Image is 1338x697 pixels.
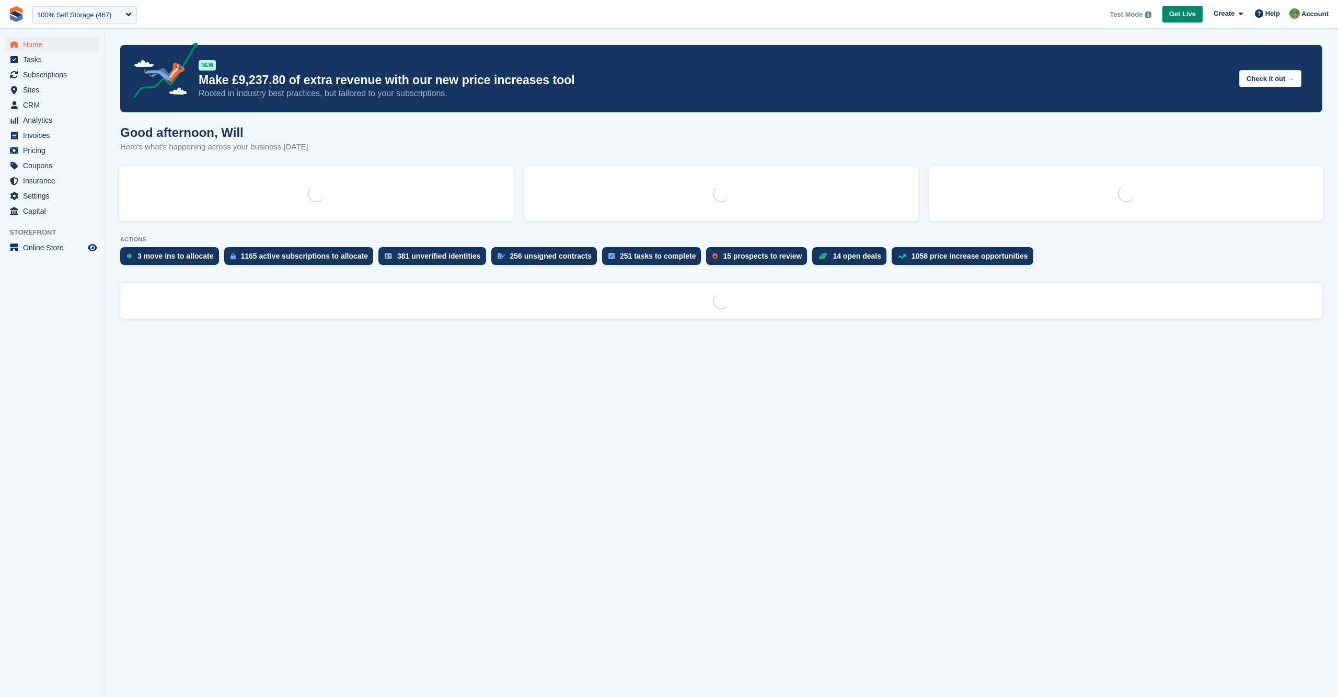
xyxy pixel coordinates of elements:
[23,158,86,173] span: Coupons
[23,143,86,158] span: Pricing
[1110,9,1143,20] span: Test Mode
[241,252,368,260] div: 1165 active subscriptions to allocate
[5,37,99,52] a: menu
[510,252,592,260] div: 256 unsigned contracts
[120,236,1322,243] p: ACTIONS
[385,253,392,259] img: verify_identity-adf6edd0f0f0b5bbfe63781bf79b02c33cf7c696d77639b501bdc392416b5a36.svg
[23,83,86,97] span: Sites
[5,128,99,143] a: menu
[1239,70,1301,87] button: Check it out →
[818,252,827,260] img: deal-1b604bf984904fb50ccaf53a9ad4b4a5d6e5aea283cecdc64d6e3604feb123c2.svg
[5,83,99,97] a: menu
[397,252,481,260] div: 381 unverified identities
[378,247,491,270] a: 381 unverified identities
[833,252,881,260] div: 14 open deals
[126,253,132,259] img: move_ins_to_allocate_icon-fdf77a2bb77ea45bf5b3d319d69a93e2d87916cf1d5bf7949dd705db3b84f3ca.svg
[712,253,718,259] img: prospect-51fa495bee0391a8d652442698ab0144808aea92771e9ea1ae160a38d050c398.svg
[1162,6,1203,23] a: Get Live
[23,128,86,143] span: Invoices
[23,173,86,188] span: Insurance
[1265,8,1280,19] span: Help
[23,98,86,112] span: CRM
[898,254,906,259] img: price_increase_opportunities-93ffe204e8149a01c8c9dc8f82e8f89637d9d84a8eef4429ea346261dce0b2c0.svg
[912,252,1028,260] div: 1058 price increase opportunities
[120,125,308,140] h1: Good afternoon, Will
[5,158,99,173] a: menu
[608,253,615,259] img: task-75834270c22a3079a89374b754ae025e5fb1db73e45f91037f5363f120a921f8.svg
[23,204,86,218] span: Capital
[23,113,86,127] span: Analytics
[5,143,99,158] a: menu
[5,98,99,112] a: menu
[1214,8,1235,19] span: Create
[23,189,86,203] span: Settings
[86,241,99,254] a: Preview store
[1145,11,1151,18] img: icon-info-grey-7440780725fd019a000dd9b08b2336e03edf1995a4989e88bcd33f0948082b44.svg
[5,173,99,188] a: menu
[620,252,696,260] div: 251 tasks to complete
[199,73,1231,88] p: Make £9,237.80 of extra revenue with our new price increases tool
[199,60,216,71] div: NEW
[5,67,99,82] a: menu
[120,247,224,270] a: 3 move ins to allocate
[120,141,308,153] p: Here's what's happening across your business [DATE]
[706,247,812,270] a: 15 prospects to review
[5,240,99,255] a: menu
[37,10,111,20] div: 100% Self Storage (467)
[498,253,505,259] img: contract_signature_icon-13c848040528278c33f63329250d36e43548de30e8caae1d1a13099fd9432cc5.svg
[125,42,198,102] img: price-adjustments-announcement-icon-8257ccfd72463d97f412b2fc003d46551f7dbcb40ab6d574587a9cd5c0d94...
[1289,8,1300,19] img: Will McNeilly
[9,227,104,238] span: Storefront
[23,52,86,67] span: Tasks
[199,88,1231,99] p: Rooted in industry best practices, but tailored to your subscriptions.
[5,204,99,218] a: menu
[1169,9,1196,19] span: Get Live
[5,52,99,67] a: menu
[892,247,1039,270] a: 1058 price increase opportunities
[230,253,236,260] img: active_subscription_to_allocate_icon-d502201f5373d7db506a760aba3b589e785aa758c864c3986d89f69b8ff3...
[491,247,602,270] a: 256 unsigned contracts
[224,247,379,270] a: 1165 active subscriptions to allocate
[5,189,99,203] a: menu
[602,247,707,270] a: 251 tasks to complete
[1301,9,1329,19] span: Account
[23,67,86,82] span: Subscriptions
[8,6,24,22] img: stora-icon-8386f47178a22dfd0bd8f6a31ec36ba5ce8667c1dd55bd0f319d3a0aa187defe.svg
[812,247,892,270] a: 14 open deals
[23,240,86,255] span: Online Store
[137,252,214,260] div: 3 move ins to allocate
[5,113,99,127] a: menu
[23,37,86,52] span: Home
[723,252,802,260] div: 15 prospects to review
